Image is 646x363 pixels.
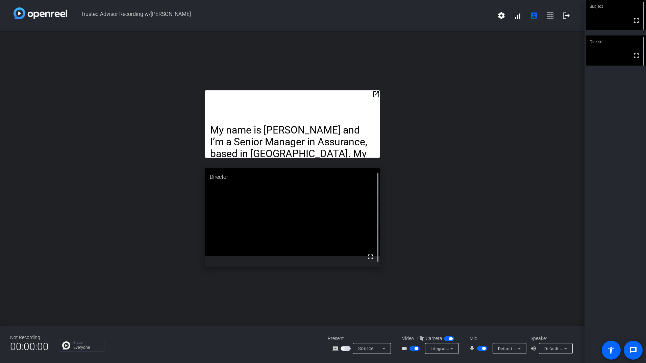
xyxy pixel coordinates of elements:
mat-icon: volume_up [530,344,539,353]
mat-icon: accessibility [607,346,615,354]
div: Not Recording [10,334,49,341]
div: Director [205,168,380,186]
mat-icon: message [629,346,637,354]
div: Mic [463,335,530,342]
mat-icon: settings [497,11,505,20]
span: 00:00:00 [10,338,49,355]
mat-icon: screen_share_outline [332,344,341,353]
span: Video [402,335,414,342]
span: Default - Microphone Array (AMD Audio Device) [498,346,592,351]
img: white-gradient.svg [14,7,67,19]
p: Group [73,341,101,344]
button: signal_cellular_alt [510,7,526,24]
mat-icon: videocam_outline [401,344,409,353]
mat-icon: fullscreen [632,52,640,60]
div: Speaker [530,335,571,342]
p: Everyone [73,345,101,349]
mat-icon: fullscreen [632,16,640,24]
mat-icon: mic_none [469,344,477,353]
div: Director [586,35,646,48]
mat-icon: account_box [530,11,538,20]
mat-icon: logout [562,11,570,20]
span: Integrated Camera (5986:2142) [430,346,493,351]
div: Present [328,335,395,342]
mat-icon: open_in_new [372,90,380,98]
img: Chat Icon [62,341,70,349]
span: Default - Speakers (Realtek(R) Audio) [544,346,617,351]
p: My name is [PERSON_NAME] and I’m a Senior Manager in Assurance, based in [GEOGRAPHIC_DATA]. My st... [210,124,375,219]
span: Trusted Advisor Recording w/[PERSON_NAME] [67,7,493,24]
mat-icon: fullscreen [366,253,374,261]
span: Flip Camera [417,335,442,342]
span: Source [358,346,374,351]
